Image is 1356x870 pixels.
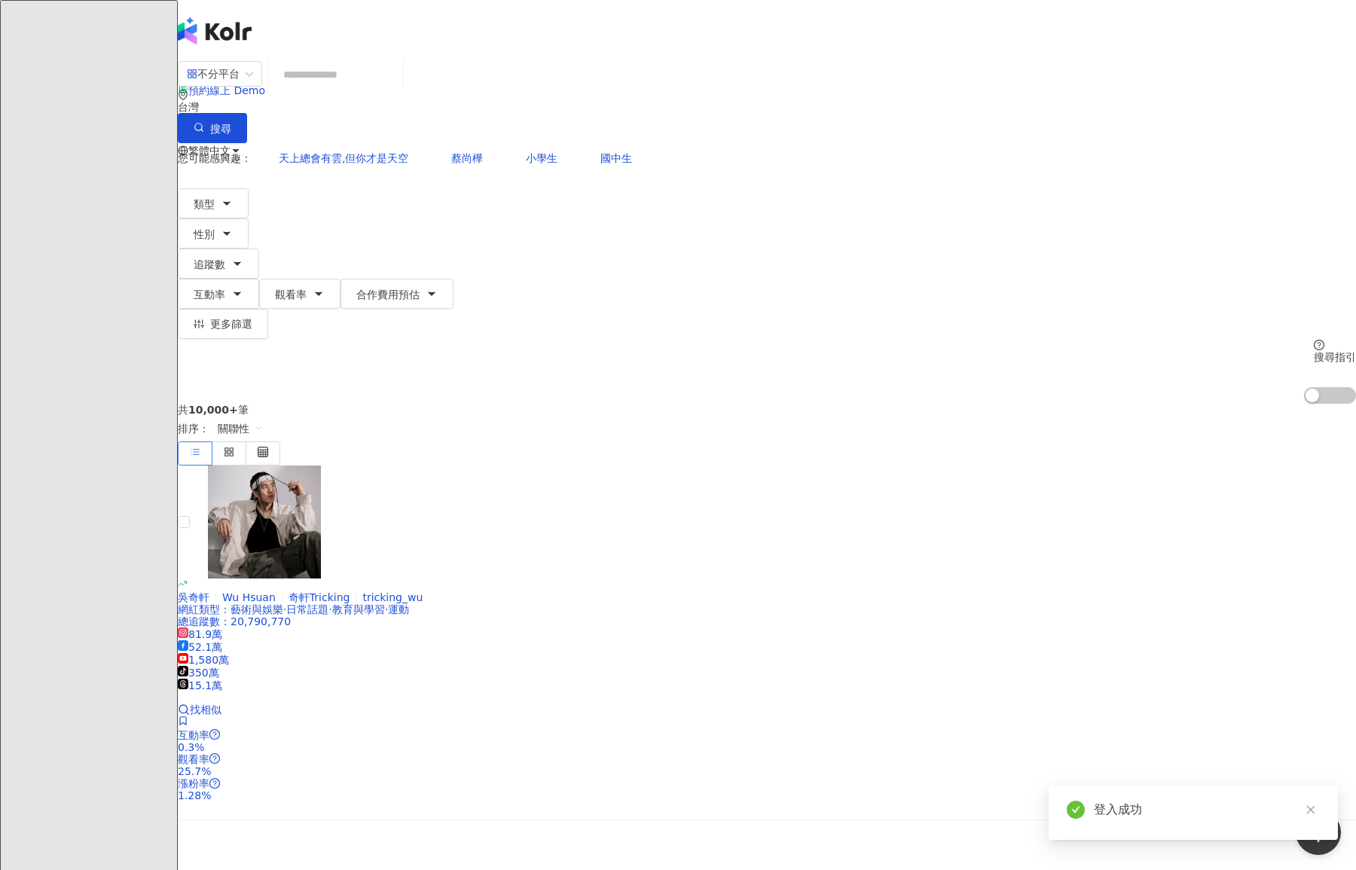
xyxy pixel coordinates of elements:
[194,228,215,240] span: 性別
[279,152,408,164] span: 天上總會有雲,但你才是天空
[178,404,1356,416] div: 共 筆
[178,641,222,653] span: 52.1萬
[1067,801,1085,819] span: check-circle
[209,729,220,740] span: question-circle
[1306,804,1316,815] span: close
[218,417,263,441] span: 關聯性
[362,591,423,603] span: tricking_wu
[178,101,1356,113] div: 台灣
[510,143,573,173] button: 小學生
[178,753,209,765] span: 觀看率
[289,591,350,603] span: 奇軒Tricking
[600,152,632,164] span: 國中生
[332,603,385,615] span: 教育與學習
[178,603,1356,615] div: 網紅類型 ：
[222,591,276,603] span: Wu Hsuan
[178,249,259,279] button: 追蹤數
[178,615,1356,627] div: 總追蹤數 ： 20,790,770
[435,143,499,173] button: 蔡尚樺
[263,143,424,173] button: 天上總會有雲,但你才是天空
[451,152,483,164] span: 蔡尚樺
[178,777,209,789] span: 漲粉率
[178,90,188,100] span: environment
[283,603,286,615] span: ·
[210,123,231,135] span: 搜尋
[275,288,307,301] span: 觀看率
[1094,801,1320,819] div: 登入成功
[187,69,197,79] span: appstore
[190,704,221,716] span: 找相似
[178,704,221,716] a: 找相似
[178,729,209,741] span: 互動率
[209,753,220,764] span: question-circle
[1314,351,1356,363] div: 搜尋指引
[209,778,220,789] span: question-circle
[178,113,247,143] button: 搜尋
[178,416,1356,441] div: 排序：
[178,188,249,218] button: 類型
[231,603,283,615] span: 藝術與娛樂
[178,654,229,666] span: 1,580萬
[178,591,209,603] span: 吳奇軒
[194,288,225,301] span: 互動率
[194,198,215,210] span: 類型
[178,309,268,339] button: 更多篩選
[178,679,222,691] span: 15.1萬
[178,741,1356,753] div: 0.3%
[385,603,388,615] span: ·
[178,765,1356,777] div: 25.7%
[388,603,409,615] span: 運動
[210,318,252,330] span: 更多篩選
[178,279,259,309] button: 互動率
[178,667,219,679] span: 350萬
[188,404,238,416] span: 10,000+
[585,143,648,173] button: 國中生
[1314,340,1324,350] span: question-circle
[259,279,341,309] button: 觀看率
[341,279,454,309] button: 合作費用預估
[328,603,331,615] span: ·
[178,789,1356,801] div: 1.28%
[208,466,321,578] img: KOL Avatar
[526,152,557,164] span: 小學生
[178,152,252,164] span: 您可能感興趣：
[178,218,249,249] button: 性別
[356,288,420,301] span: 合作費用預估
[286,603,328,615] span: 日常話題
[187,62,240,86] div: 不分平台
[178,628,222,640] span: 81.9萬
[178,17,252,44] img: logo
[194,258,225,270] span: 追蹤數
